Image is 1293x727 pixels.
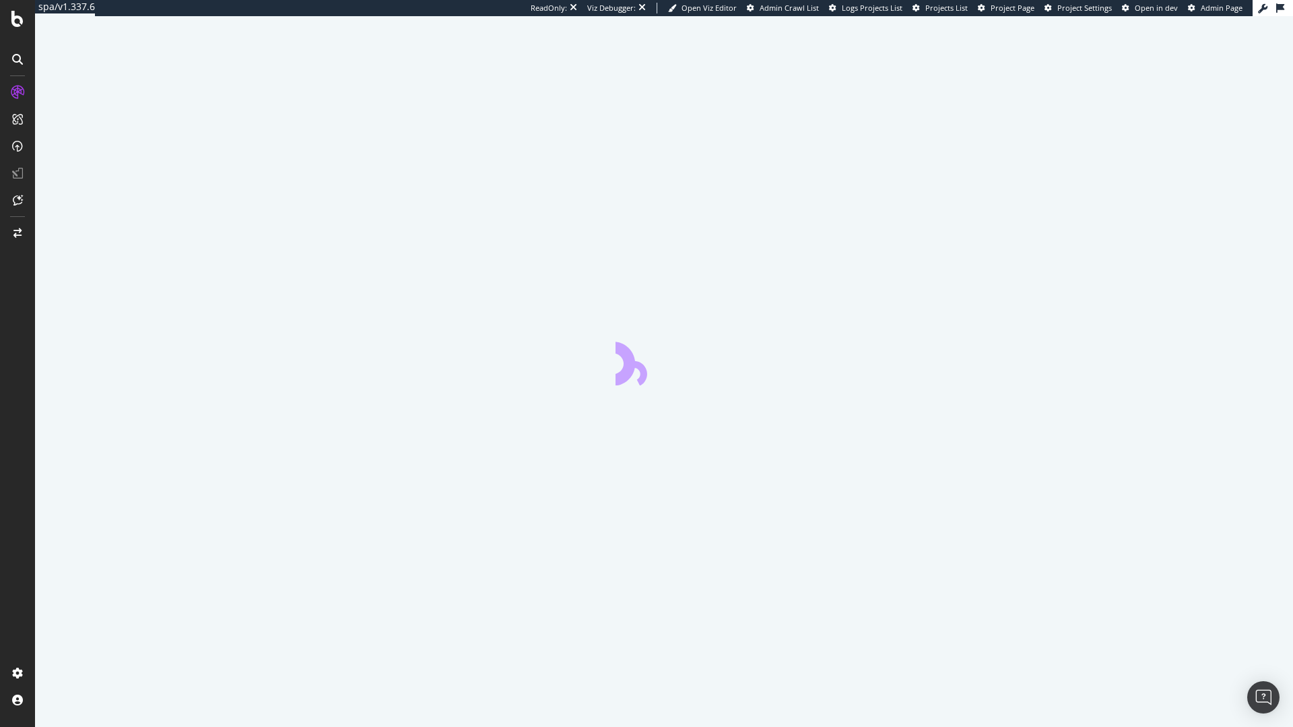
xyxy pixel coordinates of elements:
span: Project Page [991,3,1034,13]
span: Logs Projects List [842,3,902,13]
a: Admin Page [1188,3,1242,13]
a: Open in dev [1122,3,1178,13]
div: Viz Debugger: [587,3,636,13]
span: Open Viz Editor [682,3,737,13]
a: Project Settings [1045,3,1112,13]
span: Admin Crawl List [760,3,819,13]
span: Project Settings [1057,3,1112,13]
span: Admin Page [1201,3,1242,13]
a: Project Page [978,3,1034,13]
a: Admin Crawl List [747,3,819,13]
div: Open Intercom Messenger [1247,681,1280,714]
a: Open Viz Editor [668,3,737,13]
div: animation [616,337,712,385]
span: Projects List [925,3,968,13]
span: Open in dev [1135,3,1178,13]
a: Logs Projects List [829,3,902,13]
div: ReadOnly: [531,3,567,13]
a: Projects List [913,3,968,13]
